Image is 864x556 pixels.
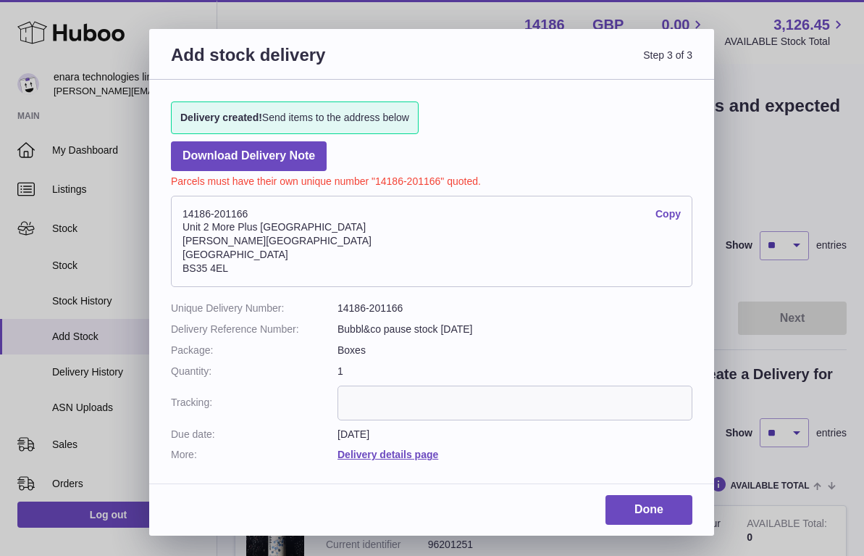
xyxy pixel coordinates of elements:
a: Delivery details page [337,449,438,460]
dt: Package: [171,344,337,357]
dd: Boxes [337,344,692,357]
p: Parcels must have their own unique number "14186-201166" quoted. [171,171,692,188]
strong: Delivery created! [180,112,262,123]
dt: Unique Delivery Number: [171,302,337,315]
span: Send items to the address below [180,111,409,125]
dd: 1 [337,365,692,378]
span: Step 3 of 3 [432,43,692,83]
dt: Due date: [171,428,337,441]
dt: Quantity: [171,365,337,378]
dd: 14186-201166 [337,302,692,315]
dt: More: [171,448,337,462]
h3: Add stock delivery [171,43,432,83]
dd: Bubbl&co pause stock [DATE] [337,323,692,336]
dt: Delivery Reference Number: [171,323,337,336]
dd: [DATE] [337,428,692,441]
a: Copy [655,207,681,221]
a: Download Delivery Note [171,141,327,171]
address: 14186-201166 Unit 2 More Plus [GEOGRAPHIC_DATA] [PERSON_NAME][GEOGRAPHIC_DATA] [GEOGRAPHIC_DATA] ... [171,196,692,287]
dt: Tracking: [171,386,337,420]
a: Done [605,495,692,525]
